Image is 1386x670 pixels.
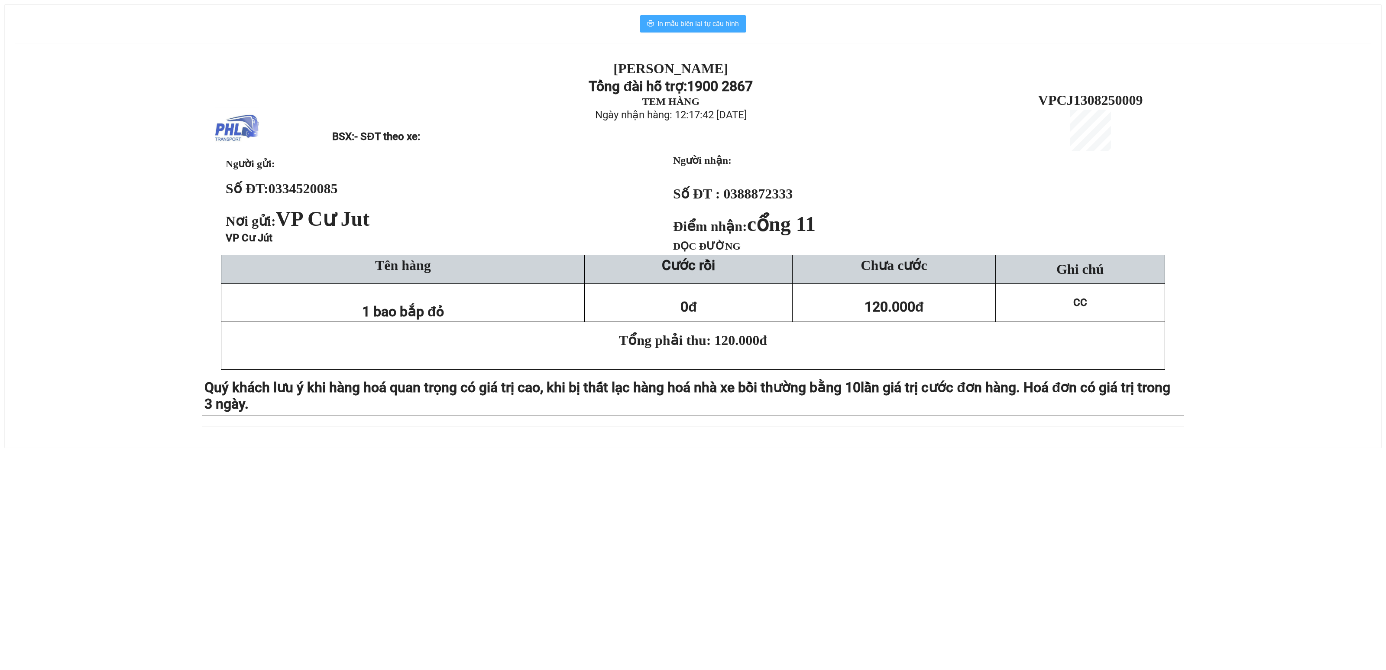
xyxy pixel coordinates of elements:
strong: Số ĐT : [673,186,720,202]
strong: 1900 2867 [687,78,753,94]
strong: Người nhận: [673,155,732,166]
span: Ngày nhận hàng: 12:17:42 [DATE] [595,109,747,121]
strong: Số ĐT: [226,181,338,196]
strong: Tổng đài hỗ trợ: [589,78,687,94]
span: 0388872333 [723,186,793,202]
span: 0đ [680,299,697,315]
span: In mẫu biên lai tự cấu hình [657,18,739,29]
span: - SĐT theo xe: [354,130,420,143]
span: Người gửi: [226,158,275,169]
strong: Điểm nhận: [673,218,816,234]
span: Chưa cước [861,257,927,273]
button: printerIn mẫu biên lai tự cấu hình [640,15,746,33]
span: cổng 11 [747,212,816,235]
span: VP Cư Jut [276,207,370,230]
span: printer [647,20,654,28]
span: Nơi gửi: [226,213,373,229]
span: CC [1073,296,1087,309]
span: DỌC ĐƯỜNG [673,241,741,252]
strong: TEM HÀNG [642,96,699,107]
span: VPCJ1308250009 [1038,92,1143,108]
img: logo [215,107,259,151]
span: 0334520085 [269,181,338,196]
span: Tổng phải thu: 120.000đ [619,332,767,348]
span: 1 bao bắp đỏ [362,303,444,320]
span: lần giá trị cước đơn hàng. Hoá đơn có giá trị trong 3 ngày. [204,379,1170,412]
strong: Cước rồi [662,257,715,273]
strong: [PERSON_NAME] [613,61,728,76]
span: Ghi chú [1056,261,1104,277]
span: 120.000đ [865,299,924,315]
span: Tên hàng [375,257,431,273]
span: VP Cư Jút [226,232,272,244]
span: Quý khách lưu ý khi hàng hoá quan trọng có giá trị cao, khi bị thất lạc hàng hoá nhà xe bồi thườn... [204,379,861,396]
span: BSX: [332,130,420,143]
